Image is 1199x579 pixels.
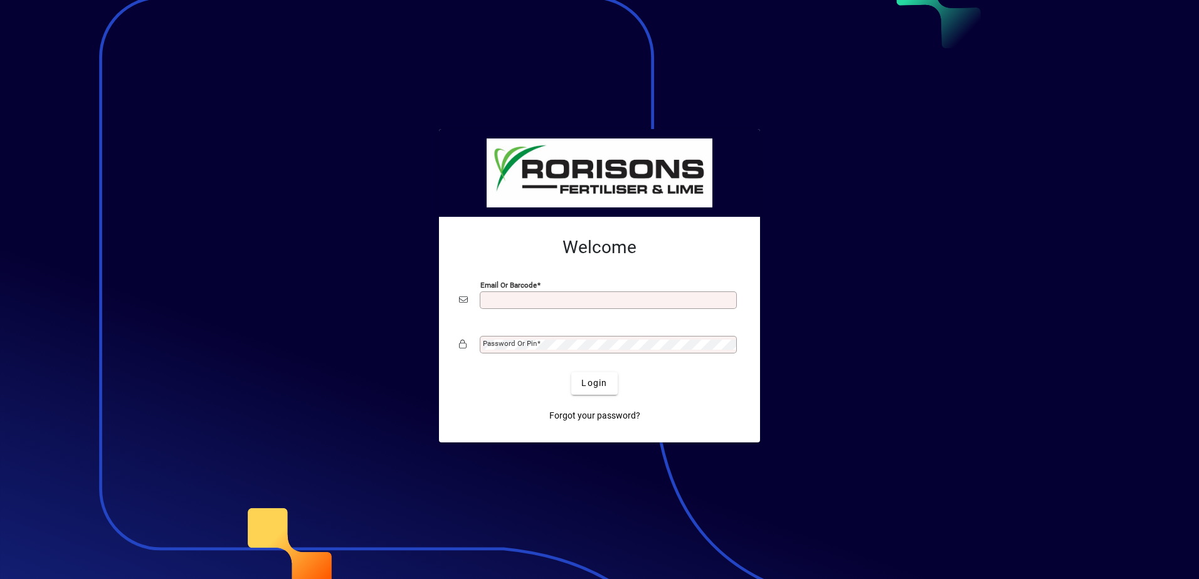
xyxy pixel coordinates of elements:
span: Login [581,377,607,390]
span: Forgot your password? [549,409,640,422]
a: Forgot your password? [544,405,645,427]
mat-label: Password or Pin [483,339,537,348]
button: Login [571,372,617,395]
h2: Welcome [459,237,740,258]
mat-label: Email or Barcode [480,280,537,289]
